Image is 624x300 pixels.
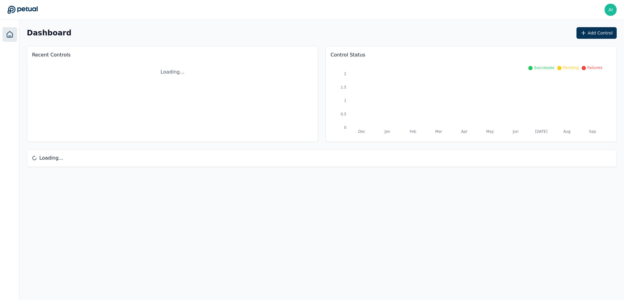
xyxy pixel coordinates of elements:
[2,27,17,42] a: Dashboard
[344,125,346,130] tspan: 0
[576,27,617,39] button: Add Control
[27,29,71,37] h2: Dashboard
[604,4,617,16] img: aiko.choy@toasttab.com
[461,129,468,134] tspan: Apr
[7,5,38,14] a: Go to Dashboard
[563,65,579,70] span: Pending
[341,112,346,116] tspan: 0.5
[331,51,612,59] p: Control Status
[410,129,416,134] tspan: Feb
[563,129,570,134] tspan: Aug
[341,85,346,89] tspan: 1.5
[384,129,390,134] tspan: Jan
[32,63,313,81] div: Loading...
[344,99,346,103] tspan: 1
[535,129,548,134] tspan: [DATE]
[27,150,616,167] div: Loading...
[587,65,602,70] span: Failures
[589,129,596,134] tspan: Sep
[512,129,519,134] tspan: Jun
[534,65,554,70] span: Successes
[344,72,346,76] tspan: 2
[32,51,313,59] h3: Recent Controls
[435,129,442,134] tspan: Mar
[486,129,494,134] tspan: May
[358,129,365,134] tspan: Dec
